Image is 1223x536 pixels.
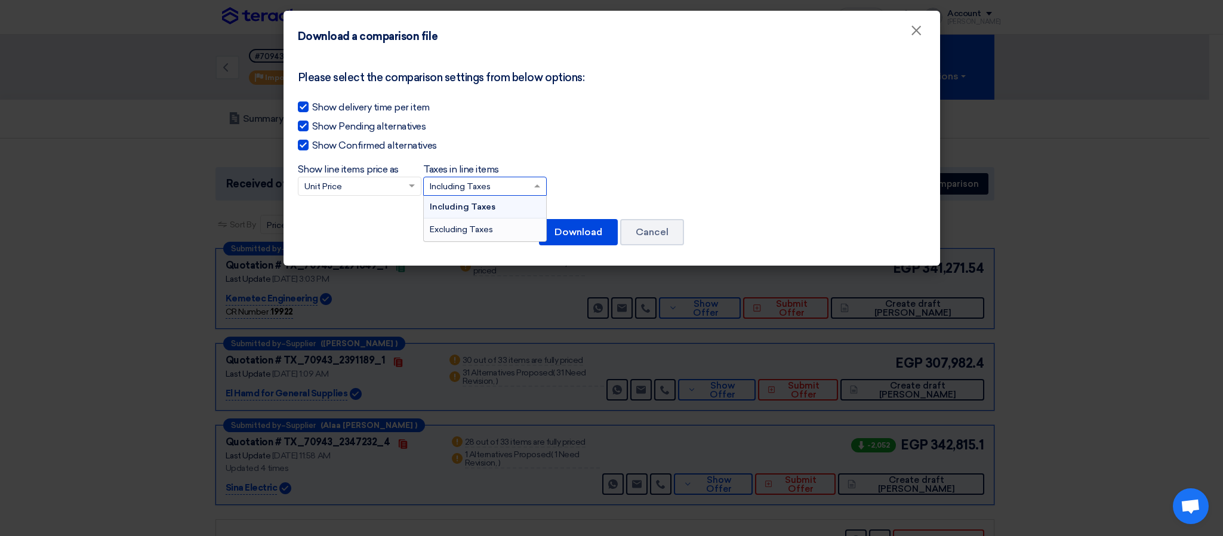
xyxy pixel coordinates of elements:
span: Show Pending alternatives [312,119,426,134]
input: Show line items price as Unit Price [304,177,403,197]
button: Download [539,219,618,245]
span: Taxes in line items [423,164,499,175]
h4: Download a comparison file [298,29,438,45]
span: × [910,21,922,45]
span: Show line items price as [298,164,399,175]
div: Open chat [1173,488,1209,524]
span: Excluding Taxes [430,224,493,235]
span: Show delivery time per item [312,100,430,115]
div: Please select the comparison settings from below options: [298,70,926,86]
input: Taxes in line items Including Taxes Including Taxes Excluding Taxes [430,177,528,197]
button: Close [901,19,932,43]
span: Including Taxes [430,202,495,212]
span: Show Confirmed alternatives [312,138,437,153]
button: Cancel [620,219,684,245]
